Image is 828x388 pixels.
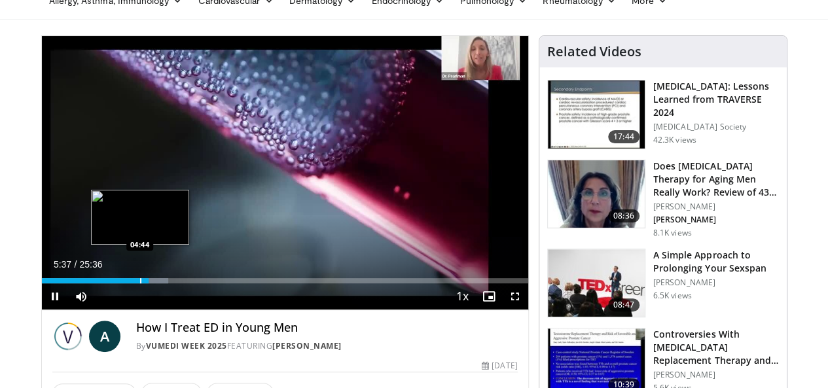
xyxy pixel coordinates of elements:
[52,321,84,352] img: Vumedi Week 2025
[75,259,77,270] span: /
[42,278,528,283] div: Progress Bar
[653,249,779,275] h3: A Simple Approach to Prolonging Your Sexspan
[653,80,779,119] h3: [MEDICAL_DATA]: Lessons Learned from TRAVERSE 2024
[42,283,68,309] button: Pause
[547,160,779,238] a: 08:36 Does [MEDICAL_DATA] Therapy for Aging Men Really Work? Review of 43 St… [PERSON_NAME] [PERS...
[89,321,120,352] a: A
[653,215,779,225] p: [PERSON_NAME]
[653,370,779,380] p: [PERSON_NAME]
[68,283,94,309] button: Mute
[548,249,645,317] img: c4bd4661-e278-4c34-863c-57c104f39734.150x105_q85_crop-smart_upscale.jpg
[653,135,696,145] p: 42.3K views
[653,291,692,301] p: 6.5K views
[136,340,518,352] div: By FEATURING
[653,277,779,288] p: [PERSON_NAME]
[547,249,779,318] a: 08:47 A Simple Approach to Prolonging Your Sexspan [PERSON_NAME] 6.5K views
[79,259,102,270] span: 25:36
[608,130,639,143] span: 17:44
[608,298,639,311] span: 08:47
[91,190,189,245] img: image.jpeg
[548,160,645,228] img: 4d4bce34-7cbb-4531-8d0c-5308a71d9d6c.150x105_q85_crop-smart_upscale.jpg
[653,328,779,367] h3: Controversies With [MEDICAL_DATA] Replacement Therapy and [MEDICAL_DATA] Can…
[653,202,779,212] p: [PERSON_NAME]
[136,321,518,335] h4: How I Treat ED in Young Men
[272,340,342,351] a: [PERSON_NAME]
[42,36,528,310] video-js: Video Player
[653,122,779,132] p: [MEDICAL_DATA] Society
[482,360,517,372] div: [DATE]
[502,283,528,309] button: Fullscreen
[653,228,692,238] p: 8.1K views
[548,80,645,149] img: 1317c62a-2f0d-4360-bee0-b1bff80fed3c.150x105_q85_crop-smart_upscale.jpg
[476,283,502,309] button: Enable picture-in-picture mode
[54,259,71,270] span: 5:37
[608,209,639,222] span: 08:36
[653,160,779,199] h3: Does [MEDICAL_DATA] Therapy for Aging Men Really Work? Review of 43 St…
[547,44,641,60] h4: Related Videos
[547,80,779,149] a: 17:44 [MEDICAL_DATA]: Lessons Learned from TRAVERSE 2024 [MEDICAL_DATA] Society 42.3K views
[450,283,476,309] button: Playback Rate
[146,340,227,351] a: Vumedi Week 2025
